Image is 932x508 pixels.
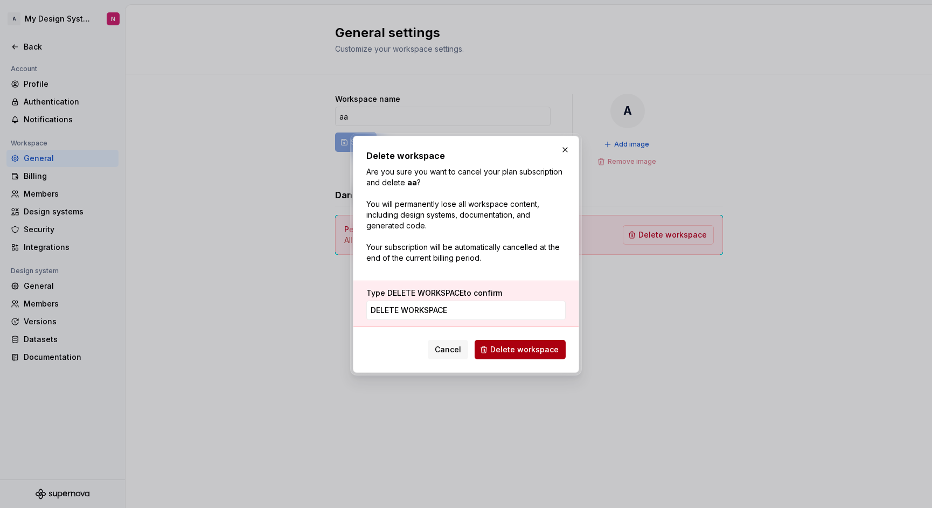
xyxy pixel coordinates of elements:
[435,344,461,355] span: Cancel
[407,178,417,187] strong: aa
[366,301,566,320] input: DELETE WORKSPACE
[428,340,468,359] button: Cancel
[366,166,566,263] p: Are you sure you want to cancel your plan subscription and delete ? You will permanently lose all...
[366,149,566,162] h2: Delete workspace
[490,344,559,355] span: Delete workspace
[366,288,502,298] label: Type to confirm
[475,340,566,359] button: Delete workspace
[387,288,464,297] span: DELETE WORKSPACE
